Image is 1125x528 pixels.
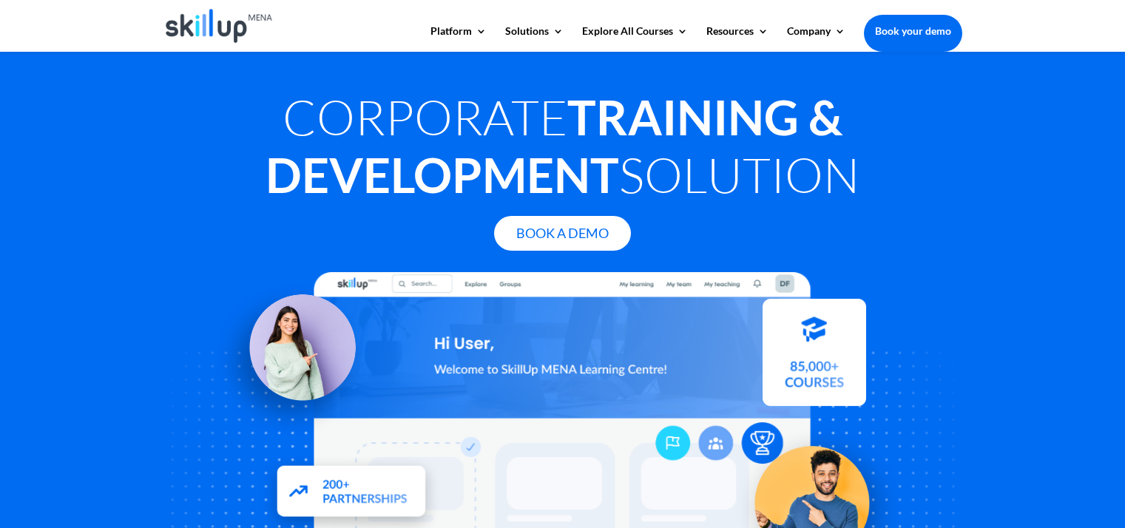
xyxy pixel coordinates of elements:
[163,88,962,211] h1: Corporate Solution
[706,26,768,51] a: Resources
[166,9,273,43] img: Skillup Mena
[763,305,866,413] img: Courses library - SkillUp MENA
[864,15,962,47] a: Book your demo
[494,216,631,251] a: Book A Demo
[266,88,842,203] strong: Training & Development
[582,26,688,51] a: Explore All Courses
[211,278,371,438] img: Learning Management Solution - SkillUp
[787,26,845,51] a: Company
[505,26,564,51] a: Solutions
[1051,457,1125,528] iframe: Chat Widget
[430,26,487,51] a: Platform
